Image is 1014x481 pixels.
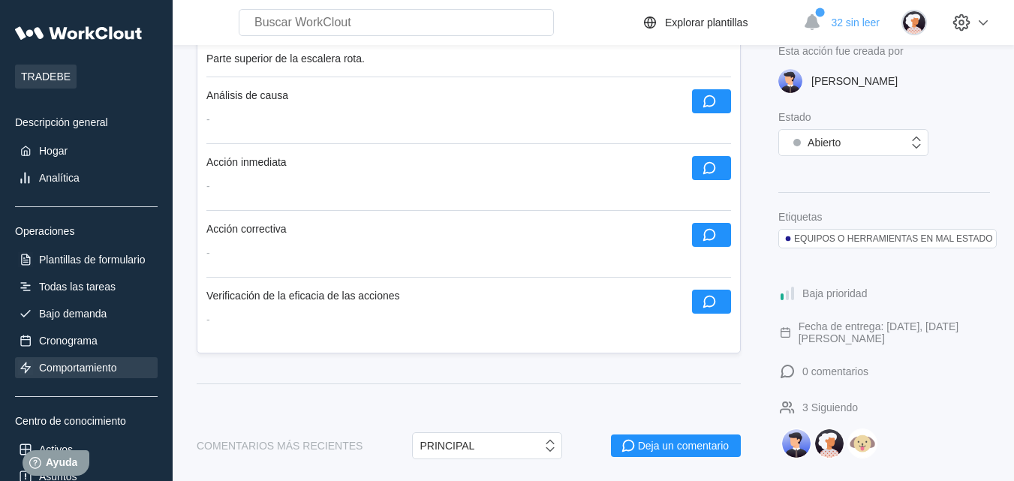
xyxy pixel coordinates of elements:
a: Explorar plantillas [641,14,796,32]
font: Cronograma [39,335,98,347]
a: Activos [15,439,158,460]
a: Comportamiento [15,357,158,378]
font: - [206,180,210,192]
font: prioridad [826,287,867,299]
font: Parte superior de la escalera rota. [206,53,365,65]
img: user-4.png [901,10,927,35]
font: PRINCIPAL [420,440,475,452]
font: Baja [802,287,823,299]
font: Deja un comentario [638,440,729,452]
a: Plantillas de formulario [15,249,158,270]
font: Acción correctiva [206,223,287,235]
img: PABLO MARTÍN [781,428,811,458]
button: Deja un comentario [611,434,741,457]
a: Todas las tareas [15,276,158,297]
font: Esta acción fue creada por [778,45,904,57]
input: Buscar WorkClout [239,9,554,36]
font: Descripción general [15,116,108,128]
a: Bajo demanda [15,303,158,324]
font: - [206,247,210,259]
font: 0 comentarios [802,365,868,377]
font: EQUIPOS O HERRAMIENTAS EN MAL ESTADO [794,233,993,244]
font: Verificación de la eficacia de las acciones [206,290,400,302]
font: - [206,113,210,125]
font: Operaciones [15,225,74,237]
font: - [206,314,210,326]
img: Julio Carrera [814,428,844,458]
a: Cronograma [15,330,158,351]
img: user-5.png [778,69,802,93]
font: 32 sin leer [831,17,880,29]
font: Analítica [39,172,80,184]
font: Activos [39,443,73,455]
font: Fecha de entrega: [DATE], [DATE][PERSON_NAME] [799,320,958,344]
font: Análisis de causa [206,89,288,101]
img: DANIEL GUTIERREZ [847,428,877,458]
font: Plantillas de formulario [39,254,146,266]
font: Acción inmediata [206,156,287,168]
font: Todas las tareas [39,281,116,293]
font: Bajo demanda [39,308,107,320]
font: Estado [778,111,811,123]
font: Explorar plantillas [665,17,748,29]
font: TRADEBE [21,71,71,83]
a: Hogar [15,140,158,161]
font: Comportamiento [39,362,117,374]
font: Abierto [808,137,841,149]
font: [PERSON_NAME] [811,75,898,87]
a: Analítica [15,167,158,188]
font: Etiquetas [778,211,822,223]
font: Centro de conocimiento [15,415,126,427]
font: Hogar [39,145,68,157]
font: 3 Siguiendo [802,401,858,413]
font: COMENTARIOS MÁS RECIENTES [197,440,363,452]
